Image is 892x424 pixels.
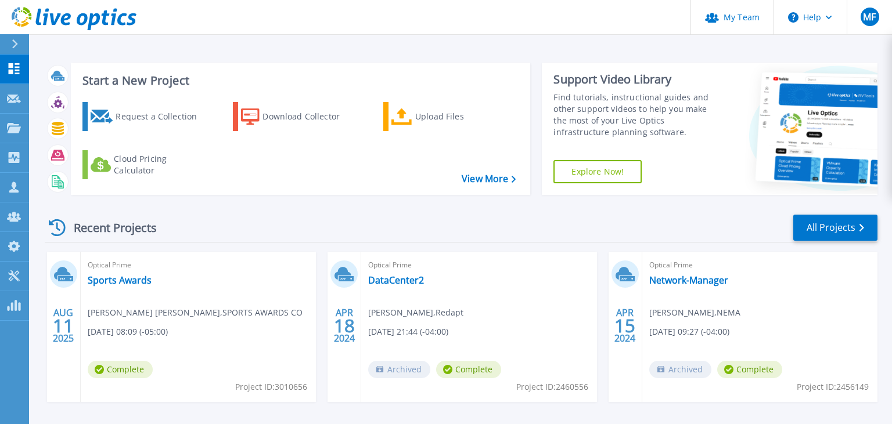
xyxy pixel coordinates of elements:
span: Project ID: 2460556 [516,380,588,393]
div: Find tutorials, instructional guides and other support videos to help you make the most of your L... [553,92,722,138]
a: Download Collector [233,102,362,131]
a: Cloud Pricing Calculator [82,150,212,179]
span: Project ID: 3010656 [235,380,307,393]
span: [PERSON_NAME] [PERSON_NAME] , SPORTS AWARDS CO [88,306,303,319]
div: Download Collector [262,105,355,128]
a: Explore Now! [553,160,642,183]
a: All Projects [793,215,877,241]
span: [DATE] 21:44 (-04:00) [368,325,448,338]
span: Archived [649,361,711,378]
div: Support Video Library [553,72,722,87]
span: 18 [334,321,355,331]
span: Project ID: 2456149 [797,380,869,393]
span: Optical Prime [649,259,871,271]
span: Complete [717,361,782,378]
a: Network-Manager [649,274,728,286]
span: MF [863,12,876,21]
a: Request a Collection [82,102,212,131]
div: Request a Collection [116,105,208,128]
h3: Start a New Project [82,74,516,87]
span: [PERSON_NAME] , NEMA [649,306,740,319]
div: APR 2024 [333,305,355,347]
a: View More [462,173,516,184]
span: Archived [368,361,430,378]
div: AUG 2025 [52,305,74,347]
span: [DATE] 08:09 (-05:00) [88,325,168,338]
span: 11 [53,321,74,331]
div: Cloud Pricing Calculator [114,153,207,176]
span: Complete [436,361,501,378]
div: Upload Files [415,105,508,128]
div: Recent Projects [45,213,172,242]
a: Upload Files [383,102,513,131]
a: Sports Awards [88,274,152,286]
span: 15 [614,321,635,331]
a: DataCenter2 [368,274,424,286]
span: Optical Prime [368,259,589,271]
span: Complete [88,361,153,378]
span: Optical Prime [88,259,309,271]
div: APR 2024 [614,305,636,347]
span: [PERSON_NAME] , Redapt [368,306,463,319]
span: [DATE] 09:27 (-04:00) [649,325,729,338]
